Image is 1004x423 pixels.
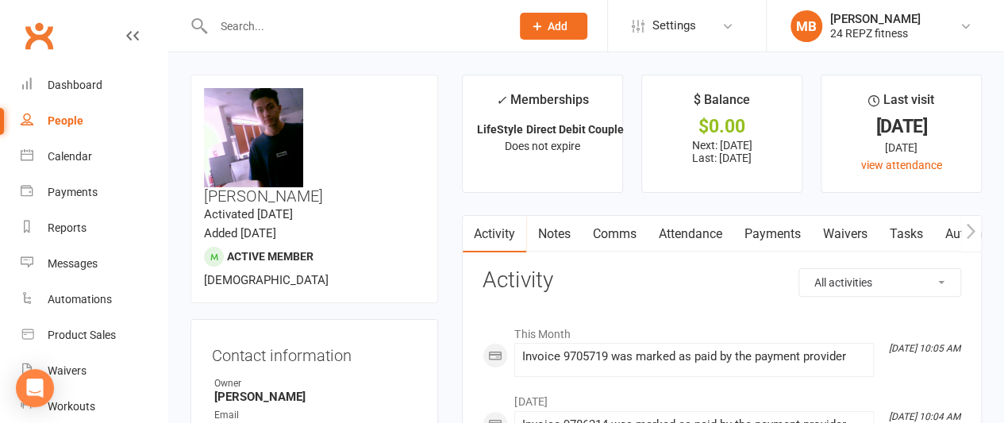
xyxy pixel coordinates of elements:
div: [DATE] [836,118,967,135]
div: Last visit [868,90,934,118]
button: Add [520,13,587,40]
a: Attendance [647,216,733,252]
a: view attendance [861,159,942,171]
div: Invoice 9705719 was marked as paid by the payment provider [521,350,867,363]
div: Payments [48,186,98,198]
div: $0.00 [656,118,787,135]
a: Notes [526,216,581,252]
li: [DATE] [483,385,961,410]
a: Reports [21,210,167,246]
time: Activated [DATE] [204,207,293,221]
span: Add [548,20,567,33]
div: [PERSON_NAME] [830,12,921,26]
time: Added [DATE] [204,226,276,240]
p: Next: [DATE] Last: [DATE] [656,139,787,164]
a: Waivers [811,216,878,252]
div: Email [214,408,417,423]
div: Workouts [48,400,95,413]
span: Active member [227,250,314,263]
a: Messages [21,246,167,282]
span: [DEMOGRAPHIC_DATA] [204,273,329,287]
div: People [48,114,83,127]
span: Does not expire [505,140,580,152]
a: Product Sales [21,317,167,353]
h3: Contact information [212,340,417,364]
div: Memberships [496,90,589,119]
div: MB [791,10,822,42]
h3: Activity [483,268,961,293]
a: People [21,103,167,139]
a: Clubworx [19,16,59,56]
h3: [PERSON_NAME] [204,88,425,205]
a: Calendar [21,139,167,175]
div: Dashboard [48,79,102,91]
a: Tasks [878,216,933,252]
a: Comms [581,216,647,252]
div: [DATE] [836,139,967,156]
div: Open Intercom Messenger [16,369,54,407]
a: Payments [733,216,811,252]
div: Calendar [48,150,92,163]
img: image1741176670.png [204,88,303,187]
a: Waivers [21,353,167,389]
i: [DATE] 10:04 AM [889,411,960,422]
strong: [PERSON_NAME] [214,390,417,404]
div: Product Sales [48,329,116,341]
strong: LifeStyle Direct Debit Couple [477,123,623,136]
input: Search... [209,15,500,37]
div: 24 REPZ fitness [830,26,921,40]
i: ✓ [496,93,506,108]
a: Payments [21,175,167,210]
div: Messages [48,257,98,270]
div: Waivers [48,364,87,377]
a: Automations [21,282,167,317]
a: Activity [463,216,526,252]
div: Reports [48,221,87,234]
a: Dashboard [21,67,167,103]
div: Owner [214,376,417,391]
i: [DATE] 10:05 AM [889,343,960,354]
div: Automations [48,293,112,306]
span: Settings [652,8,696,44]
div: $ Balance [694,90,750,118]
li: This Month [483,317,961,343]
